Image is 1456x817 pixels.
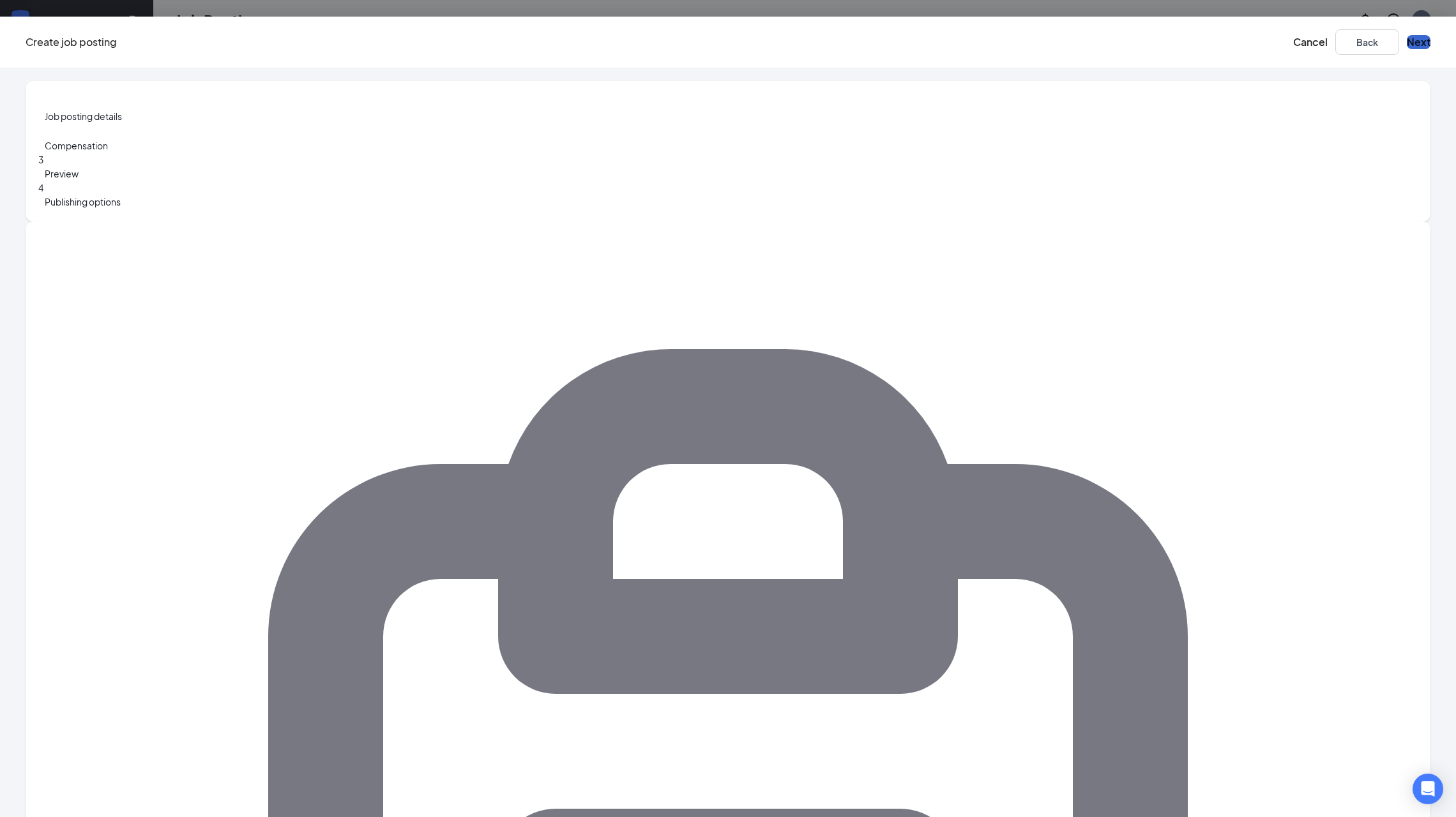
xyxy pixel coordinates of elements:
span: Job posting details [45,110,122,122]
svg: Checkmark [38,123,54,139]
span: Publishing options [45,196,121,207]
div: Open Intercom Messenger [1413,774,1443,804]
span: 3 [38,154,43,165]
svg: Checkmark [38,94,54,109]
span: 4 [38,182,43,193]
button: Next [1407,35,1430,49]
button: Back [1335,29,1399,55]
span: Compensation [45,140,108,151]
span: Preview [45,168,79,179]
button: Cancel [1293,35,1328,49]
div: Create job posting [26,35,117,49]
